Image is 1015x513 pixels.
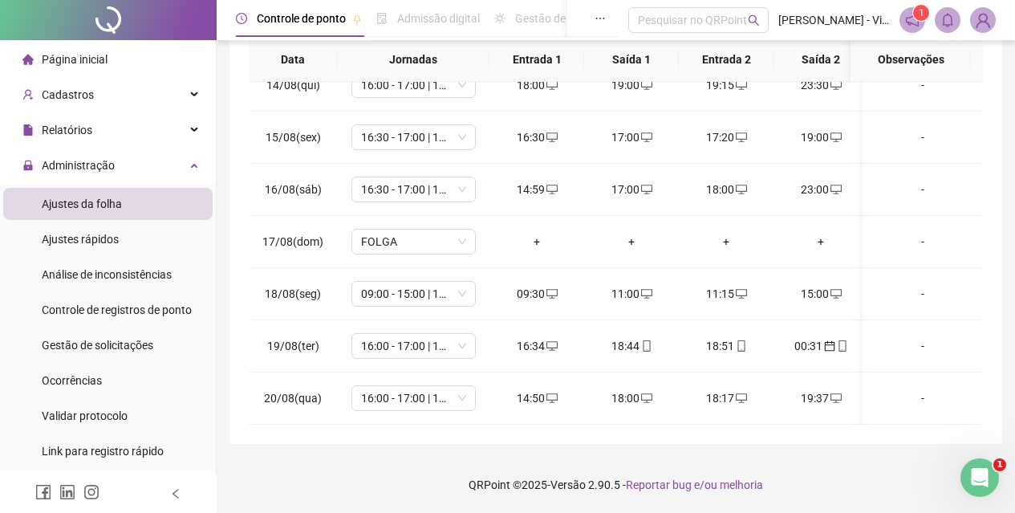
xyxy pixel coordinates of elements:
span: pushpin [352,14,362,24]
div: 19:00 [597,76,666,94]
th: Entrada 2 [679,38,773,82]
span: desktop [734,393,747,404]
div: 19:37 [786,389,855,407]
span: desktop [639,393,652,404]
div: 17:20 [692,128,761,146]
span: user-add [22,89,34,100]
span: desktop [734,288,747,299]
span: FOLGA [361,230,466,254]
span: Observações [863,51,958,68]
span: 1 [993,458,1006,471]
span: desktop [545,184,558,195]
div: 19:15 [692,76,761,94]
span: 16:30 - 17:00 | 17:30 - 23:30 [361,125,466,149]
span: instagram [83,484,99,500]
span: Controle de ponto [257,12,346,25]
span: Admissão digital [397,12,480,25]
span: Página inicial [42,53,108,66]
div: 11:00 [597,285,666,303]
span: desktop [639,288,652,299]
span: home [22,54,34,65]
span: 18/08(seg) [265,287,321,300]
iframe: Intercom live chat [960,458,999,497]
div: + [597,233,666,250]
span: Ajustes rápidos [42,233,119,246]
div: - [875,128,970,146]
div: 00:31 [786,337,855,355]
span: clock-circle [236,13,247,24]
span: Administração [42,159,115,172]
span: left [170,488,181,499]
span: desktop [545,288,558,299]
div: 17:00 [597,128,666,146]
footer: QRPoint © 2025 - 2.90.5 - [217,457,1015,513]
span: desktop [639,184,652,195]
span: linkedin [59,484,75,500]
div: + [502,233,571,250]
span: Versão [550,478,586,491]
span: desktop [829,288,842,299]
span: 20/08(qua) [264,392,322,405]
span: Ocorrências [42,374,102,387]
span: Cadastros [42,88,94,101]
span: Link para registro rápido [42,445,164,458]
span: desktop [545,393,558,404]
span: 16/08(sáb) [265,183,322,196]
span: mobile [835,340,848,352]
span: facebook [35,484,51,500]
div: 17:00 [597,181,666,198]
span: 16:30 - 17:00 | 17:30 - 23:30 [361,177,466,202]
div: 18:17 [692,389,761,407]
span: bell [940,13,955,27]
div: + [786,233,855,250]
div: 18:00 [692,181,761,198]
span: Gestão de férias [515,12,596,25]
span: desktop [829,393,842,404]
span: Controle de registros de ponto [42,303,192,316]
span: 19/08(ter) [267,340,319,352]
span: Gestão de solicitações [42,339,153,352]
span: 17/08(dom) [262,235,323,248]
div: 18:51 [692,337,761,355]
div: 14:50 [502,389,571,407]
th: Saída 2 [773,38,868,82]
span: Reportar bug e/ou melhoria [626,478,763,491]
span: 16:00 - 17:00 | 17:30 - 23:30 [361,334,466,358]
div: 19:00 [786,128,855,146]
span: desktop [639,79,652,91]
div: 23:00 [786,181,855,198]
span: desktop [829,132,842,143]
span: desktop [734,132,747,143]
span: file-done [376,13,388,24]
span: desktop [545,79,558,91]
div: - [875,389,970,407]
span: desktop [545,340,558,352]
div: 14:59 [502,181,571,198]
span: ellipsis [595,13,606,24]
th: Jornadas [337,38,489,82]
span: Análise de inconsistências [42,268,172,281]
div: 16:34 [502,337,571,355]
span: desktop [829,184,842,195]
span: [PERSON_NAME] - Vinho & [PERSON_NAME] [778,11,890,29]
span: calendar [822,340,835,352]
div: 15:00 [786,285,855,303]
div: 11:15 [692,285,761,303]
div: 09:30 [502,285,571,303]
span: desktop [829,79,842,91]
span: desktop [734,184,747,195]
span: 1 [919,7,924,18]
span: desktop [639,132,652,143]
span: file [22,124,34,136]
span: lock [22,160,34,171]
th: Entrada 1 [489,38,584,82]
div: 23:30 [786,76,855,94]
span: notification [905,13,920,27]
div: 16:30 [502,128,571,146]
sup: 1 [913,5,929,21]
span: 15/08(sex) [266,131,321,144]
span: 16:00 - 17:00 | 17:30 - 23:00 [361,386,466,410]
span: mobile [734,340,747,352]
th: Observações [851,38,971,82]
span: Relatórios [42,124,92,136]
